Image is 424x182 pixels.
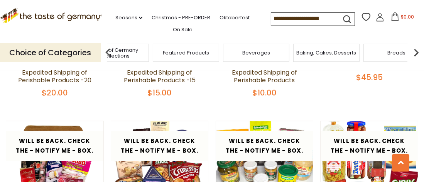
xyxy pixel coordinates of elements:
a: Baking, Cakes, Desserts [296,50,356,56]
img: next arrow [409,45,424,60]
a: Beverages [242,50,270,56]
img: previous arrow [100,45,116,60]
a: On Sale [173,26,193,34]
span: $0.00 [401,14,414,20]
span: $15.00 [147,87,172,98]
a: Oktoberfest [220,14,250,22]
a: Breads [387,50,405,56]
a: Taste of Germany Collections [85,47,147,59]
a: Christmas - PRE-ORDER [152,14,210,22]
a: Seasons [115,14,142,22]
span: $10.00 [252,87,277,98]
span: $45.95 [356,72,383,83]
button: $0.00 [386,12,419,24]
a: Featured Products [163,50,209,56]
span: $20.00 [42,87,68,98]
